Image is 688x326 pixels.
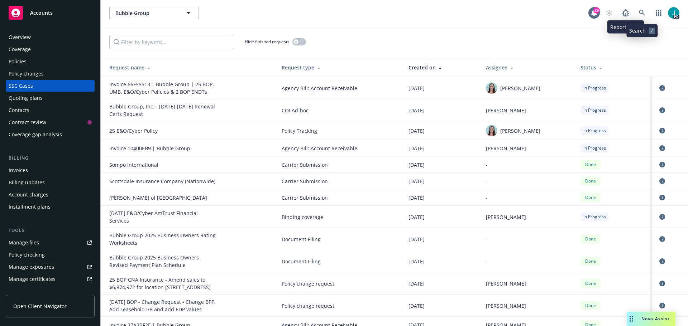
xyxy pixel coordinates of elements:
[9,68,44,79] div: Policy changes
[658,257,666,266] a: circleInformation
[9,177,45,188] div: Billing updates
[658,213,666,221] a: circleInformation
[109,254,217,269] div: Bubble Group 2025 Business Owners Revised Payment Plan Schedule
[282,161,397,169] span: Carrier Submission
[282,258,397,265] span: Document Filing
[583,236,598,242] span: Done
[408,258,425,265] span: [DATE]
[6,249,95,261] a: Policy checking
[9,286,42,297] div: Manage BORs
[486,82,497,94] img: photo
[6,80,95,92] a: SSC Cases
[282,177,397,185] span: Carrier Submission
[486,145,526,152] span: [PERSON_NAME]
[583,178,598,184] span: Done
[282,64,397,71] div: Request type
[6,237,95,248] a: Manage files
[9,44,31,55] div: Coverage
[9,249,45,261] div: Policy checking
[109,145,217,152] div: Invoice 10400EB9 | Bubble Group
[583,258,598,264] span: Done
[658,193,666,202] a: circleInformation
[486,213,526,221] span: [PERSON_NAME]
[6,177,95,188] a: Billing updates
[658,235,666,243] a: circleInformation
[282,302,397,310] span: Policy change request
[408,161,425,169] span: [DATE]
[486,258,569,265] div: -
[6,31,95,43] a: Overview
[282,145,397,152] span: Agency Bill: Account Receivable
[500,127,540,135] span: [PERSON_NAME]
[486,161,569,169] div: -
[658,106,666,115] a: circleInformation
[9,189,48,200] div: Account charges
[583,145,606,151] span: In Progress
[658,126,666,135] a: circleInformation
[109,209,217,224] div: 9/27/2025 E&O/Cyber AmTrust Financial Services
[282,194,397,201] span: Carrier Submission
[282,213,397,221] span: Binding coverage
[408,213,425,221] span: [DATE]
[109,35,233,49] input: Filter by keyword...
[641,316,670,322] span: Nova Assist
[627,312,675,326] button: Nova Assist
[658,144,666,152] a: circleInformation
[6,3,95,23] a: Accounts
[30,10,53,16] span: Accounts
[486,125,497,136] img: photo
[9,80,33,92] div: SSC Cases
[486,302,526,310] span: [PERSON_NAME]
[6,261,95,273] span: Manage exposures
[9,104,29,116] div: Contacts
[583,214,606,220] span: In Progress
[9,165,28,176] div: Invoices
[6,129,95,140] a: Coverage gap analysis
[9,129,62,140] div: Coverage gap analysis
[408,84,425,92] span: [DATE]
[583,127,606,134] span: In Progress
[6,56,95,67] a: Policies
[9,201,51,213] div: Installment plans
[408,194,425,201] span: [DATE]
[6,44,95,55] a: Coverage
[486,107,526,114] span: [PERSON_NAME]
[408,107,425,114] span: [DATE]
[6,227,95,234] div: Tools
[658,279,666,288] a: circleInformation
[6,273,95,285] a: Manage certificates
[627,312,636,326] div: Drag to move
[486,194,569,201] div: -
[109,232,217,247] div: Bubble Group 2025 Business Owners Rating Worksheets
[6,189,95,200] a: Account charges
[583,194,598,201] span: Done
[408,177,425,185] span: [DATE]
[408,145,425,152] span: [DATE]
[109,194,217,201] div: Lloyd's of London
[109,6,199,20] button: Bubble Group
[658,301,666,310] a: circleInformation
[109,127,217,135] div: 25 E&O/Cyber Policy
[583,161,598,168] span: Done
[486,177,569,185] div: -
[580,64,646,71] div: Status
[668,7,679,19] img: photo
[583,302,598,309] span: Done
[109,276,217,291] div: 25 BOP CNA Insurance - Amend sales to $6,874,972 for location 1 - 22 W 21ST ST FL 2
[282,84,397,92] span: Agency Bill: Account Receivable
[9,117,46,128] div: Contract review
[13,302,67,310] span: Open Client Navigator
[109,103,217,118] div: Bubble Group, Inc. - 2025-2026 Renewal Certs Request
[408,302,425,310] span: [DATE]
[500,84,540,92] span: [PERSON_NAME]
[408,127,425,135] span: [DATE]
[282,107,397,114] span: COI Ad-hoc
[658,177,666,185] a: circleInformation
[245,39,290,45] span: Hide finished requests
[109,64,270,71] div: Request name
[486,235,569,243] div: -
[408,235,425,243] span: [DATE]
[583,107,606,113] span: In Progress
[486,280,526,287] span: [PERSON_NAME]
[593,7,600,14] div: 29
